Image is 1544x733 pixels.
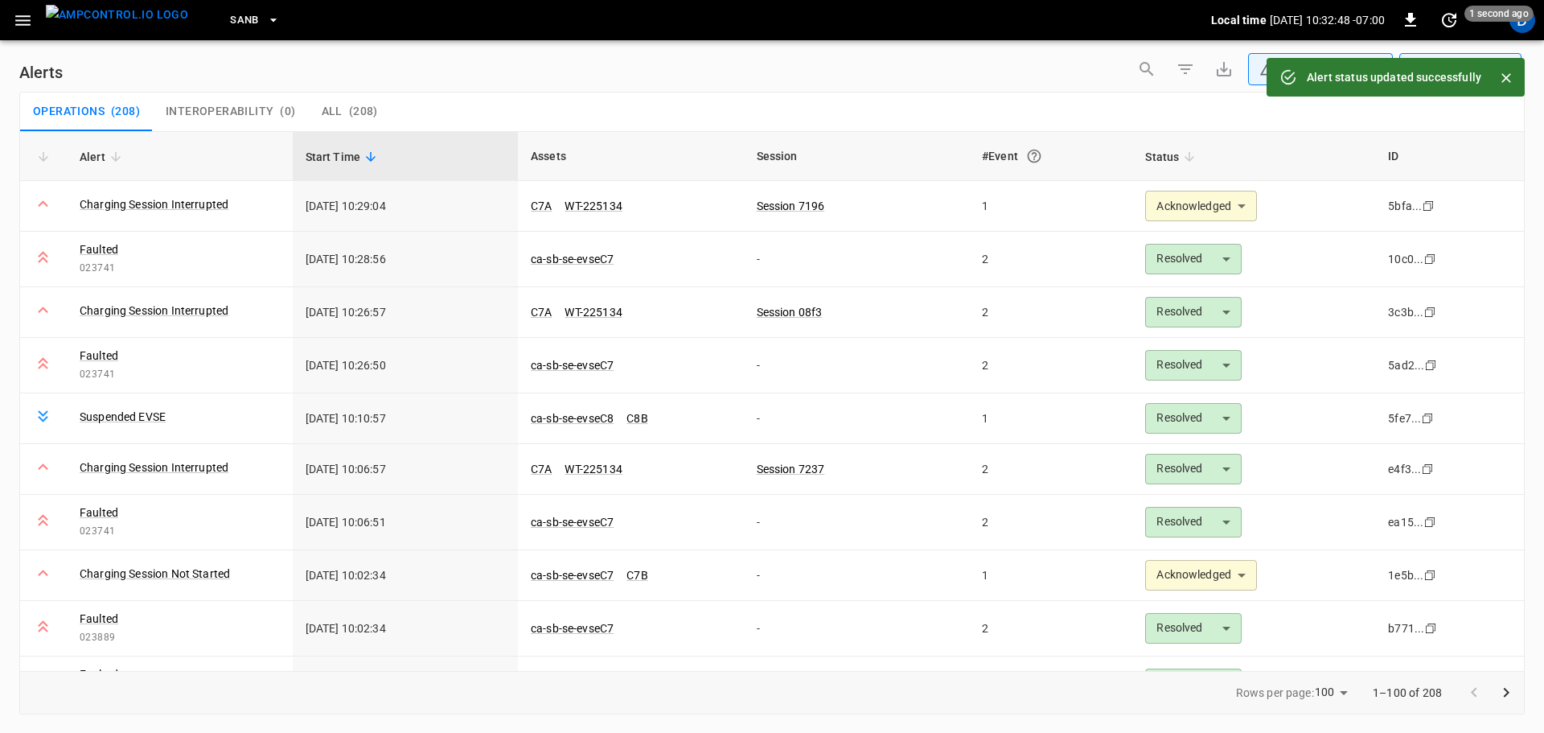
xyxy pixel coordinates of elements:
div: b771... [1388,620,1424,636]
a: C7A [531,200,552,212]
div: Alert status updated successfully [1307,63,1481,92]
td: - [744,495,970,550]
div: Any Status [1259,61,1367,78]
div: copy [1420,410,1436,427]
td: - [744,601,970,657]
a: WT-225134 [565,200,622,212]
a: ca-sb-se-evseC7 [531,253,614,266]
div: Resolved [1145,507,1242,537]
div: Acknowledged [1145,191,1257,221]
img: ampcontrol.io logo [46,5,188,25]
td: 2 [969,657,1132,712]
a: Faulted [80,611,118,627]
div: Last 24 hrs [1429,54,1521,84]
div: Resolved [1145,403,1242,434]
a: Session 7196 [757,200,825,212]
td: [DATE] 10:28:56 [293,232,519,287]
td: 2 [969,444,1132,495]
span: Interoperability [166,105,273,119]
div: Resolved [1145,669,1242,699]
span: 023741 [80,524,280,540]
a: ca-sb-se-evseC7 [531,359,614,372]
div: 3c3b... [1388,304,1423,320]
td: [DATE] 10:29:04 [293,181,519,232]
span: Operations [33,105,105,119]
div: copy [1423,303,1439,321]
span: ( 208 ) [349,105,378,119]
span: ( 0 ) [280,105,295,119]
a: Charging Session Not Started [80,566,230,582]
span: 023889 [80,630,280,646]
a: ca-sb-se-evseC8 [531,412,614,425]
div: e4f3... [1388,461,1421,477]
div: 100 [1315,681,1353,704]
div: copy [1423,513,1439,531]
div: copy [1423,356,1439,374]
a: WT-225134 [565,306,622,319]
a: Faulted [80,348,118,364]
div: Acknowledged [1145,560,1257,591]
th: Assets [518,132,744,181]
span: All [322,105,343,119]
td: [DATE] 10:02:34 [293,601,519,657]
td: 1 [969,181,1132,232]
td: - [744,550,970,601]
a: ca-sb-se-evseC7 [531,622,614,635]
span: 1 second ago [1464,6,1534,22]
a: Charging Session Interrupted [80,459,228,476]
div: copy [1423,620,1439,637]
div: copy [1421,197,1437,215]
td: 2 [969,338,1132,393]
span: Status [1145,147,1200,167]
a: Session 7237 [757,463,825,476]
a: ca-sb-se-evseC7 [531,569,614,582]
div: copy [1420,460,1436,478]
a: Faulted [80,241,118,257]
td: [DATE] 10:06:51 [293,495,519,550]
div: Resolved [1145,350,1242,381]
td: 1 [969,550,1132,601]
div: 10c0... [1388,251,1423,267]
th: Session [744,132,970,181]
a: Charging Session Interrupted [80,303,228,319]
td: 2 [969,287,1132,338]
button: set refresh interval [1436,7,1462,33]
span: Alert [80,147,126,167]
button: An event is a single occurrence of an issue. An alert groups related events for the same asset, m... [1020,142,1049,171]
span: 023741 [80,367,280,383]
p: 1–100 of 208 [1373,685,1442,701]
p: [DATE] 10:32:48 -07:00 [1270,12,1385,28]
td: - [744,657,970,712]
td: [DATE] 10:02:34 [293,550,519,601]
div: ea15... [1388,514,1423,530]
td: 1 [969,393,1132,444]
td: 2 [969,232,1132,287]
h6: Alerts [19,60,63,85]
div: #Event [982,142,1119,171]
a: Suspended EVSE [80,409,166,425]
td: [DATE] 10:26:50 [293,338,519,393]
span: ( 208 ) [111,105,140,119]
td: 2 [969,495,1132,550]
a: C7A [531,306,552,319]
td: [DATE] 10:06:57 [293,444,519,495]
td: - [744,232,970,287]
a: Session 08f3 [757,306,823,319]
td: - [744,338,970,393]
div: Resolved [1145,244,1242,274]
span: 023741 [80,261,280,277]
td: [DATE] 10:10:57 [293,393,519,444]
td: [DATE] 10:26:57 [293,287,519,338]
div: copy [1423,250,1439,268]
div: 5ad2... [1388,357,1424,373]
td: 2 [969,601,1132,657]
a: ca-sb-se-evseC7 [531,516,614,529]
td: [DATE] 10:00:35 [293,657,519,712]
button: SanB [224,5,286,36]
a: Faulted [80,666,118,682]
button: Go to next page [1490,677,1522,709]
p: Local time [1211,12,1267,28]
div: 1e5b... [1388,567,1423,583]
a: Charging Session Interrupted [80,196,228,212]
div: Resolved [1145,454,1242,484]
